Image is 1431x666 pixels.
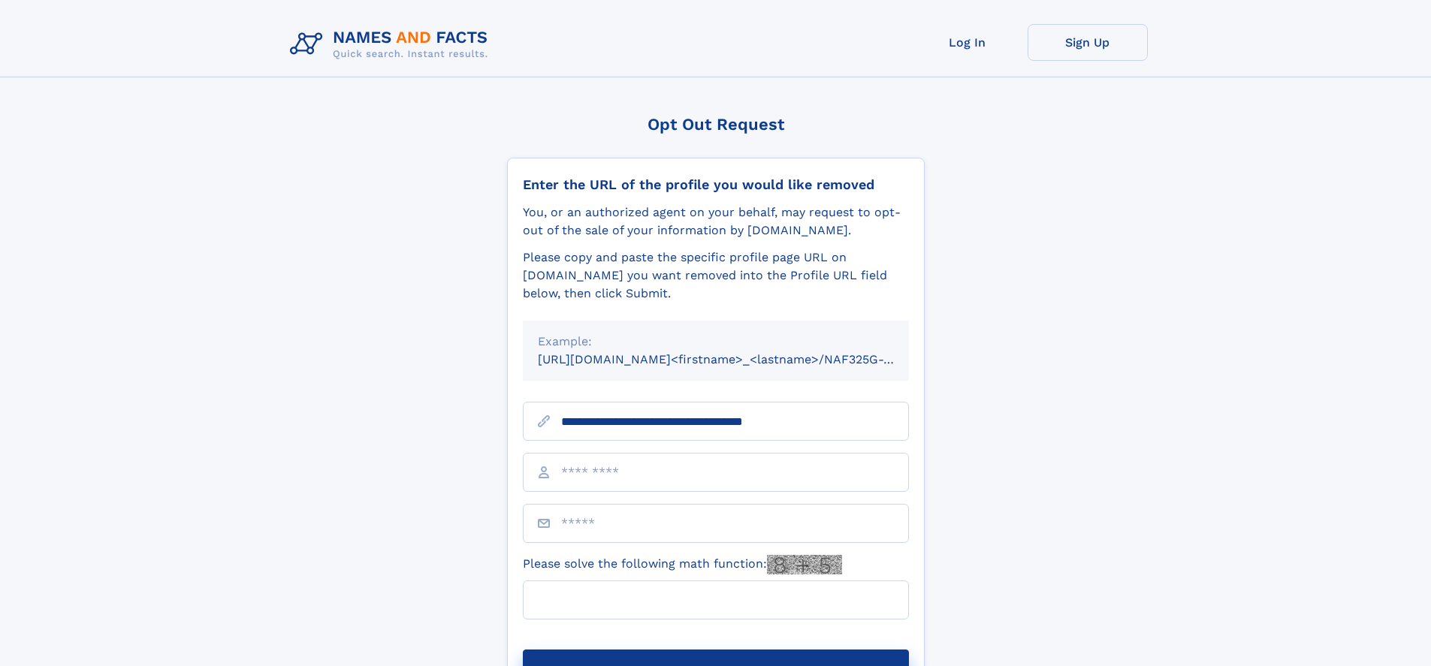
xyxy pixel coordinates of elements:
div: Example: [538,333,894,351]
a: Log In [907,24,1028,61]
div: Opt Out Request [507,115,925,134]
div: You, or an authorized agent on your behalf, may request to opt-out of the sale of your informatio... [523,203,909,240]
img: Logo Names and Facts [284,24,500,65]
a: Sign Up [1028,24,1148,61]
label: Please solve the following math function: [523,555,842,574]
div: Please copy and paste the specific profile page URL on [DOMAIN_NAME] you want removed into the Pr... [523,249,909,303]
small: [URL][DOMAIN_NAME]<firstname>_<lastname>/NAF325G-xxxxxxxx [538,352,937,366]
div: Enter the URL of the profile you would like removed [523,176,909,193]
